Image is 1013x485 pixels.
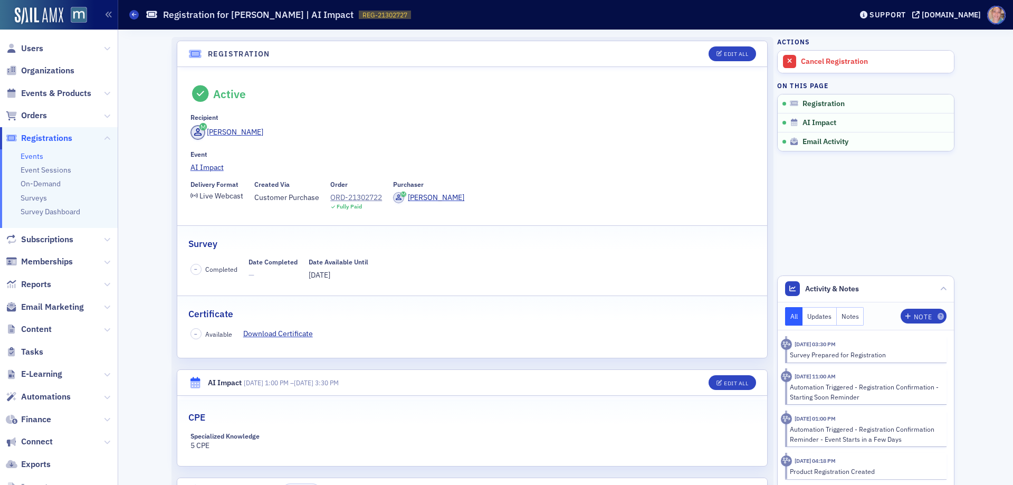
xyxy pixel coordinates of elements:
h2: Certificate [188,307,233,321]
time: 9/16/2025 01:00 PM [795,415,836,422]
div: Delivery Format [190,180,238,188]
time: 9/18/2025 11:00 AM [795,373,836,380]
a: Event Sessions [21,165,71,175]
time: 9/19/2025 03:30 PM [795,340,836,348]
a: Download Certificate [243,328,321,339]
a: View Homepage [63,7,87,25]
button: Updates [802,307,837,326]
div: Date Available Until [309,258,368,266]
div: [PERSON_NAME] [408,192,464,203]
a: AI Impact [190,162,754,173]
div: Purchaser [393,180,424,188]
button: All [785,307,803,326]
h2: Survey [188,237,217,251]
span: Automations [21,391,71,403]
a: E-Learning [6,368,62,380]
span: Registration [802,99,845,109]
button: Edit All [709,46,756,61]
img: SailAMX [71,7,87,23]
a: Registrations [6,132,72,144]
a: Cancel Registration [778,51,954,73]
div: Fully Paid [337,203,362,210]
a: [PERSON_NAME] [190,125,264,140]
span: Subscriptions [21,234,73,245]
a: Users [6,43,43,54]
span: Users [21,43,43,54]
a: Finance [6,414,51,425]
span: Reports [21,279,51,290]
div: AI Impact [208,377,242,388]
div: Edit All [724,51,748,57]
div: 5 CPE [190,432,323,451]
div: Specialized Knowledge [190,432,260,440]
div: Date Completed [249,258,298,266]
span: Tasks [21,346,43,358]
button: Edit All [709,375,756,390]
div: [PERSON_NAME] [207,127,263,138]
span: Completed [205,264,237,274]
a: Events [21,151,43,161]
a: Surveys [21,193,47,203]
span: Orders [21,110,47,121]
div: Order [330,180,348,188]
div: Activity [781,413,792,424]
span: Memberships [21,256,73,268]
span: Activity & Notes [805,283,859,294]
span: – [194,330,197,338]
a: ORD-21302722 [330,192,382,203]
span: Organizations [21,65,74,77]
div: [DOMAIN_NAME] [922,10,981,20]
a: Content [6,324,52,335]
span: Profile [987,6,1006,24]
a: Automations [6,391,71,403]
h4: On this page [777,81,954,90]
div: Product Registration Created [790,467,939,476]
button: Note [901,309,947,324]
span: Registrations [21,132,72,144]
div: Active [213,87,246,101]
span: — [249,270,298,281]
h2: CPE [188,411,205,424]
time: 9/10/2025 04:18 PM [795,457,836,464]
span: – [194,265,197,273]
div: Cancel Registration [801,57,949,66]
a: Exports [6,459,51,470]
div: Activity [781,339,792,350]
div: Edit All [724,381,748,386]
a: On-Demand [21,179,61,188]
a: Email Marketing [6,301,84,313]
span: Events & Products [21,88,91,99]
div: Live Webcast [199,193,243,199]
time: 3:30 PM [315,378,339,387]
button: Notes [837,307,864,326]
div: Event [190,150,207,158]
span: [DATE] [244,378,263,387]
h4: Registration [208,49,270,60]
a: Memberships [6,256,73,268]
a: Reports [6,279,51,290]
h4: Actions [777,37,810,46]
a: [PERSON_NAME] [393,192,464,203]
a: Orders [6,110,47,121]
a: Survey Dashboard [21,207,80,216]
div: Survey Prepared for Registration [790,350,939,359]
span: Email Activity [802,137,848,147]
a: Subscriptions [6,234,73,245]
span: Email Marketing [21,301,84,313]
button: [DOMAIN_NAME] [912,11,985,18]
div: – [244,378,339,387]
h1: Registration for [PERSON_NAME] | AI Impact [163,8,353,21]
span: Exports [21,459,51,470]
span: AI Impact [802,118,836,128]
img: SailAMX [15,7,63,24]
div: Note [914,314,932,320]
a: Tasks [6,346,43,358]
span: E-Learning [21,368,62,380]
div: Support [869,10,906,20]
div: Activity [781,455,792,467]
a: Events & Products [6,88,91,99]
span: Connect [21,436,53,448]
span: Available [205,329,232,339]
